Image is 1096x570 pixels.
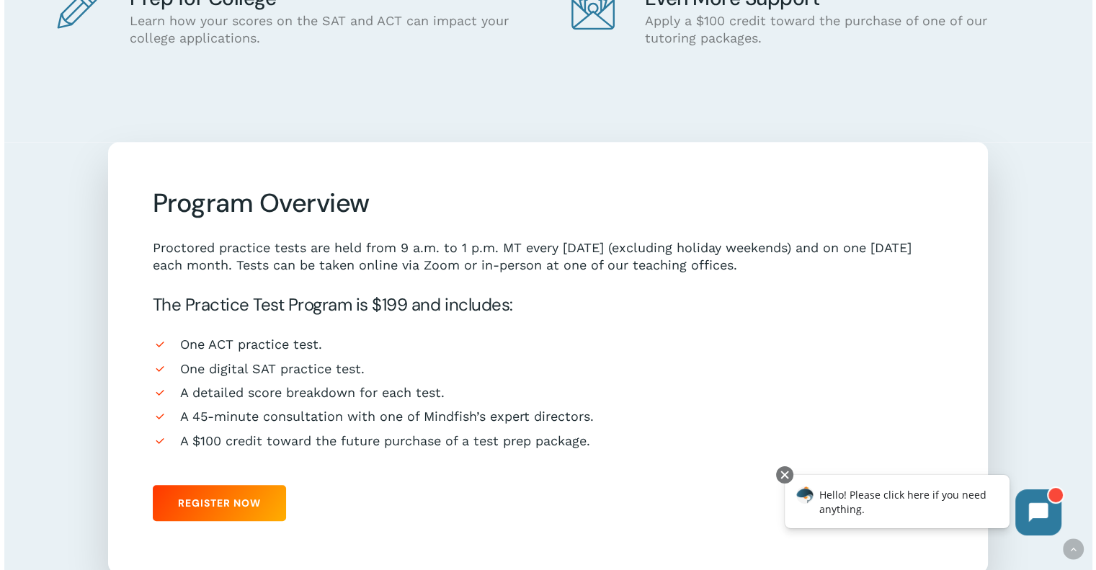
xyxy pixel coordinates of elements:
[178,496,261,510] span: Register Now
[153,360,943,377] li: One digital SAT practice test.
[153,293,943,316] h5: The Practice Test Program is $199 and includes:
[153,336,943,352] li: One ACT practice test.
[770,463,1076,550] iframe: Chatbot
[153,432,943,449] li: A $100 credit toward the future purchase of a test prep package.
[153,408,943,424] li: A 45-minute consultation with one of Mindfish’s expert directors.
[153,187,943,220] h3: Program Overview
[153,239,943,274] p: Proctored practice tests are held from 9 a.m. to 1 p.m. MT every [DATE] (excluding holiday weeken...
[153,485,286,521] a: Register Now
[153,384,943,401] li: A detailed score breakdown for each test.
